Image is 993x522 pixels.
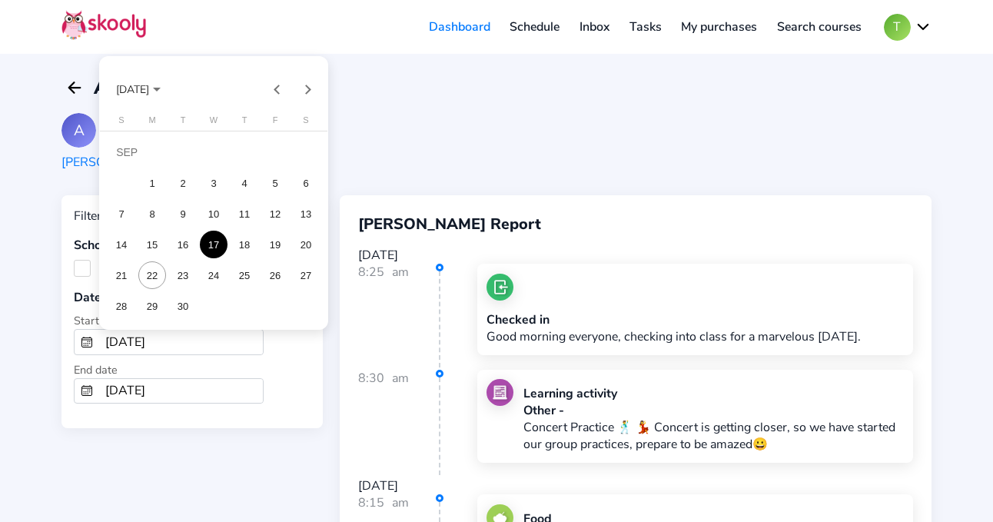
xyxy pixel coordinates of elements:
td: September 3, 2025 [198,168,229,198]
div: 12 [261,200,289,228]
div: 18 [231,231,258,258]
th: Monday [137,115,168,131]
div: 16 [169,231,197,258]
div: 1 [138,169,166,197]
th: Friday [260,115,291,131]
div: 24 [200,261,227,289]
td: September 9, 2025 [168,198,198,229]
div: 22 [138,261,166,289]
div: 4 [231,169,258,197]
td: September 11, 2025 [229,198,260,229]
td: September 16, 2025 [168,229,198,260]
td: September 26, 2025 [260,260,291,291]
div: 30 [169,292,197,320]
td: September 29, 2025 [137,291,168,321]
td: September 8, 2025 [137,198,168,229]
td: September 13, 2025 [291,198,321,229]
td: September 7, 2025 [106,198,137,229]
td: September 22, 2025 [137,260,168,291]
div: 2 [169,169,197,197]
div: 3 [200,169,227,197]
div: 10 [200,200,227,228]
td: September 15, 2025 [137,229,168,260]
div: 26 [261,261,289,289]
div: 14 [108,231,135,258]
th: Saturday [291,115,321,131]
td: September 5, 2025 [260,168,291,198]
div: 13 [292,200,320,228]
div: 25 [231,261,258,289]
div: 6 [292,169,320,197]
div: 21 [108,261,135,289]
div: 17 [200,231,227,258]
div: 29 [138,292,166,320]
div: 9 [169,200,197,228]
td: September 18, 2025 [229,229,260,260]
th: Wednesday [198,115,229,131]
td: September 20, 2025 [291,229,321,260]
div: 27 [292,261,320,289]
td: September 1, 2025 [137,168,168,198]
button: Previous month [262,74,293,105]
button: Next month [293,74,324,105]
div: 23 [169,261,197,289]
div: 15 [138,231,166,258]
div: 19 [261,231,289,258]
div: 20 [292,231,320,258]
td: September 19, 2025 [260,229,291,260]
td: September 28, 2025 [106,291,137,321]
td: September 24, 2025 [198,260,229,291]
td: September 27, 2025 [291,260,321,291]
th: Sunday [106,115,137,131]
td: September 21, 2025 [106,260,137,291]
td: September 6, 2025 [291,168,321,198]
th: Tuesday [168,115,198,131]
div: 11 [231,200,258,228]
td: September 23, 2025 [168,260,198,291]
td: September 14, 2025 [106,229,137,260]
th: Thursday [229,115,260,131]
td: September 30, 2025 [168,291,198,321]
div: 8 [138,200,166,228]
td: September 25, 2025 [229,260,260,291]
div: 7 [108,200,135,228]
td: September 10, 2025 [198,198,229,229]
td: September 4, 2025 [229,168,260,198]
button: Choose month and year [104,74,173,105]
div: 28 [108,292,135,320]
td: September 17, 2025 [198,229,229,260]
div: 5 [261,169,289,197]
td: SEP [106,137,321,168]
span: [DATE] [116,81,149,96]
td: September 2, 2025 [168,168,198,198]
td: September 12, 2025 [260,198,291,229]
